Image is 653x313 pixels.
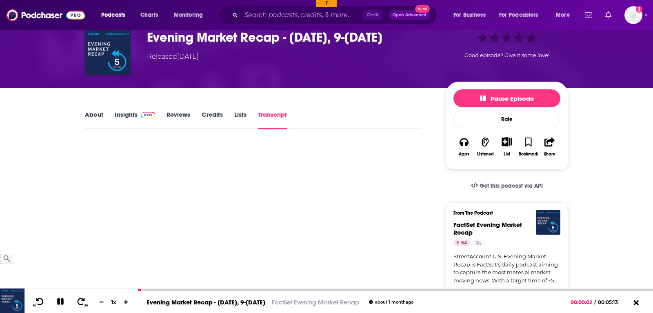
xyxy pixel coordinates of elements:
span: 10 [33,304,36,307]
button: Show profile menu [624,6,642,24]
img: User Profile [624,6,642,24]
a: Get this podcast via API [464,176,549,196]
a: Clear [153,8,166,14]
button: Pause Episode [453,89,560,107]
span: Get this podcast via API [480,182,543,189]
button: 30 [74,297,89,307]
a: 54 [453,240,470,246]
button: Show More Button [498,137,515,146]
input: ASIN [126,2,164,8]
span: For Podcasters [499,9,538,21]
a: Lists [234,111,247,129]
button: Apps [453,132,475,162]
h3: Evening Market Recap - Wednesday, 9-Jul [147,29,433,45]
div: Search podcasts, credits, & more... [227,6,445,24]
button: 10 [31,297,47,307]
img: Podchaser Pro [141,112,155,118]
span: / [594,299,596,305]
img: FactSet Evening Market Recap [536,210,560,235]
a: InsightsPodchaser Pro [115,111,155,129]
a: Credits [202,111,223,129]
span: Ctrl K [363,10,382,20]
button: open menu [448,9,496,22]
button: Bookmark [518,132,539,162]
span: Charts [140,9,158,21]
span: 30 [84,304,88,307]
span: 00:05:13 [596,299,626,305]
span: Logged in as HLodeiro [624,6,642,24]
div: about 1 month ago [369,300,413,304]
button: open menu [550,9,580,22]
a: View [126,8,139,14]
a: Charts [135,9,163,22]
span: 54 [461,239,467,247]
div: Bookmark [519,152,538,157]
div: List [504,151,510,157]
div: Share [544,152,555,157]
a: FactSet Evening Market Recap [453,221,522,236]
span: 00:00:02 [571,299,594,305]
a: FactSet Evening Market Recap [272,298,359,306]
span: New [415,5,430,13]
span: For Business [453,9,486,21]
input: Search podcasts, credits, & more... [241,9,363,22]
div: Apps [459,152,469,157]
span: Pause Episode [480,95,534,102]
a: Transcript [258,111,287,129]
span: Open Advanced [393,13,426,17]
input: ASIN, PO, Alias, + more... [43,3,109,14]
a: Copy [139,8,153,14]
div: Listened [477,152,494,157]
span: Monitoring [174,9,203,21]
button: Open AdvancedNew [389,10,430,20]
button: Listened [475,132,496,162]
a: Show notifications dropdown [602,8,615,22]
span: More [556,9,570,21]
button: open menu [96,9,136,22]
a: Show notifications dropdown [582,8,595,22]
div: Rate [453,111,560,127]
div: Show More ButtonList [496,132,518,162]
button: open menu [494,9,550,22]
a: About [85,111,103,129]
h3: From The Podcast [453,210,554,216]
svg: Add a profile image [636,6,642,13]
button: Share [539,132,560,162]
div: 1 x [107,299,121,305]
a: Reviews [167,111,190,129]
button: open menu [168,9,213,22]
img: Podchaser - Follow, Share and Rate Podcasts [7,7,85,23]
img: Evening Market Recap - Wednesday, 9-Jul [85,29,131,75]
a: Evening Market Recap - [DATE], 9-[DATE] [147,298,265,306]
div: Released [DATE] [147,52,199,62]
a: StreetAccount U.S. Evening Market Recap is FactSet's daily podcast aiming to capture the most mat... [453,253,560,284]
img: hlodeiro [20,3,30,13]
span: Podcasts [101,9,125,21]
span: Good episode? Give it some love! [464,52,549,58]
